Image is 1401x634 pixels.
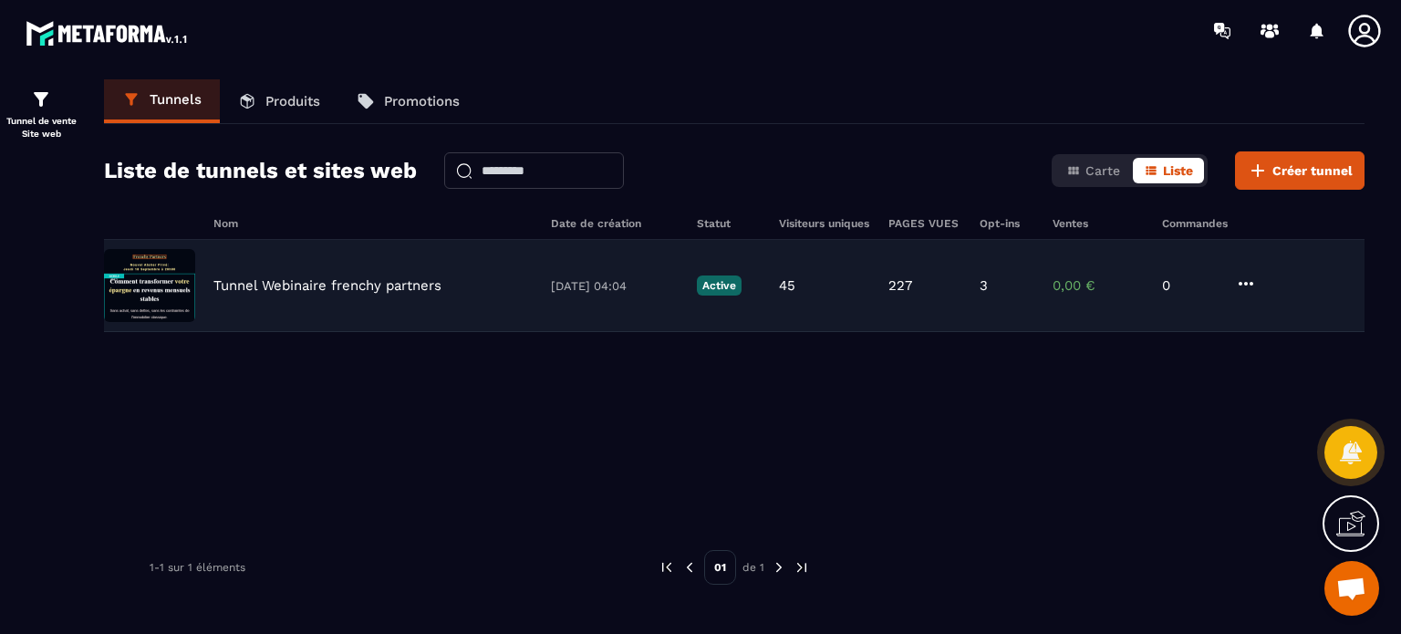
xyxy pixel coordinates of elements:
img: logo [26,16,190,49]
button: Carte [1055,158,1131,183]
img: next [794,559,810,576]
a: Produits [220,79,338,123]
p: [DATE] 04:04 [551,279,679,293]
p: 01 [704,550,736,585]
h6: Commandes [1162,217,1228,230]
p: Tunnel de vente Site web [5,115,78,140]
p: 45 [779,277,795,294]
p: 1-1 sur 1 éléments [150,561,245,574]
a: formationformationTunnel de vente Site web [5,75,78,154]
p: 227 [888,277,912,294]
button: Créer tunnel [1235,151,1365,190]
div: Ouvrir le chat [1324,561,1379,616]
h6: Nom [213,217,533,230]
span: Créer tunnel [1272,161,1353,180]
button: Liste [1133,158,1204,183]
img: formation [30,88,52,110]
h6: Statut [697,217,761,230]
p: Promotions [384,93,460,109]
img: image [104,249,195,322]
p: Produits [265,93,320,109]
span: Liste [1163,163,1193,178]
p: Tunnels [150,91,202,108]
h6: Ventes [1053,217,1144,230]
img: prev [681,559,698,576]
h6: Opt-ins [980,217,1034,230]
p: 0 [1162,277,1217,294]
img: next [771,559,787,576]
p: 0,00 € [1053,277,1144,294]
a: Tunnels [104,79,220,123]
h2: Liste de tunnels et sites web [104,152,417,189]
h6: Date de création [551,217,679,230]
p: de 1 [742,560,764,575]
span: Carte [1085,163,1120,178]
p: Active [697,275,742,296]
img: prev [659,559,675,576]
p: Tunnel Webinaire frenchy partners [213,277,441,294]
h6: PAGES VUES [888,217,961,230]
p: 3 [980,277,988,294]
h6: Visiteurs uniques [779,217,870,230]
a: Promotions [338,79,478,123]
